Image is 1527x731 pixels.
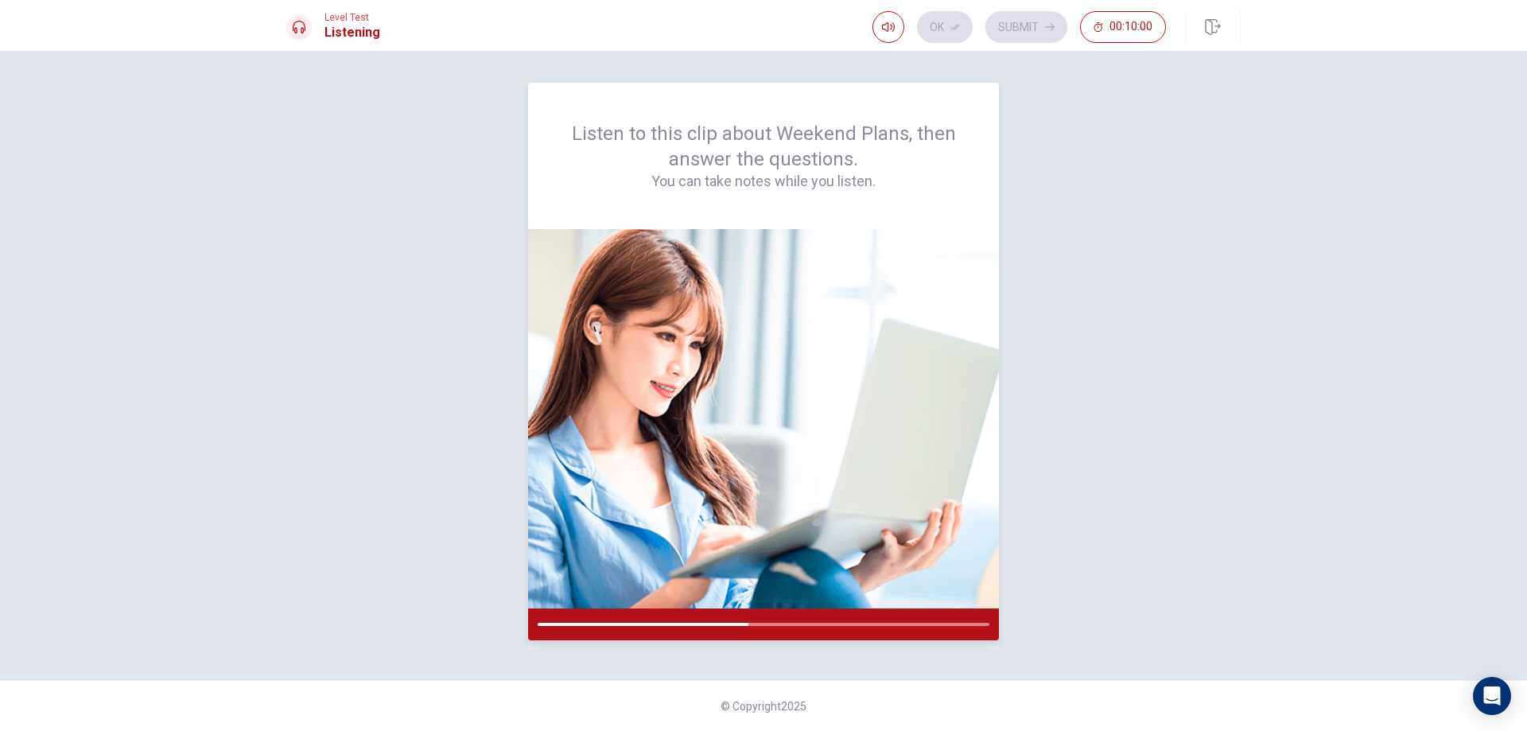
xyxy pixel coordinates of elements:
img: passage image [528,229,999,609]
button: 00:10:00 [1080,11,1166,43]
h4: You can take notes while you listen. [566,172,961,191]
span: 00:10:00 [1109,21,1152,33]
div: Open Intercom Messenger [1473,677,1511,715]
span: Level Test [324,12,380,23]
h1: Listening [324,23,380,42]
div: Listen to this clip about Weekend Plans, then answer the questions. [566,121,961,191]
span: © Copyright 2025 [721,700,806,713]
